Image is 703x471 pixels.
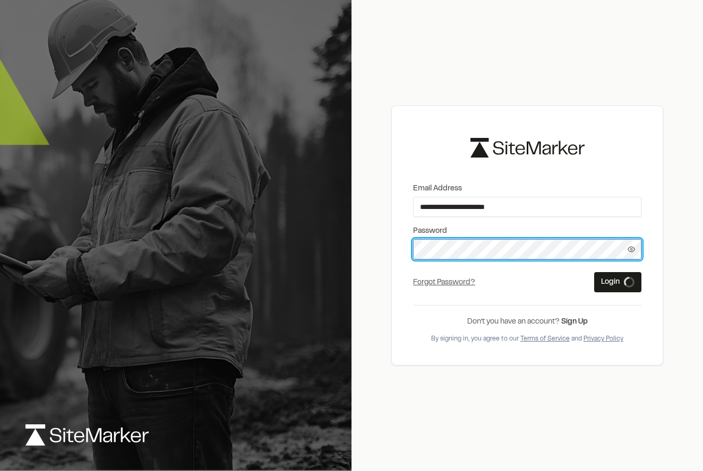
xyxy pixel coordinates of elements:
label: Password [413,225,641,237]
img: logo-black-rebrand.svg [470,138,585,158]
button: Terms of Service [520,334,570,344]
a: Sign Up [561,319,588,325]
button: Privacy Policy [584,334,623,344]
div: Don’t you have an account? [413,316,641,328]
label: Email Address [413,183,641,195]
img: logo-white-rebrand.svg [25,424,149,446]
a: Forgot Password? [413,280,475,286]
div: By signing in, you agree to our and [413,334,641,344]
button: Login [594,272,641,292]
